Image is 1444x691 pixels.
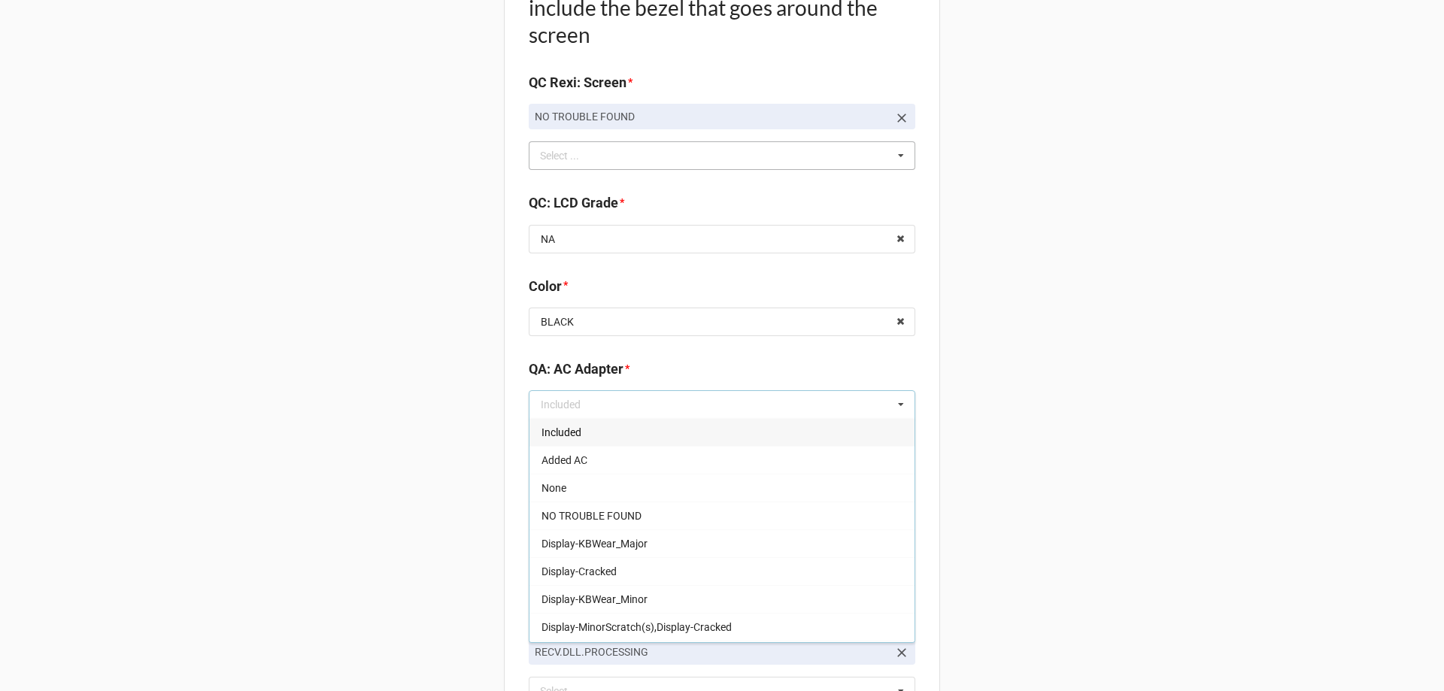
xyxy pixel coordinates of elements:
[541,510,642,522] span: NO TROUBLE FOUND
[541,593,648,605] span: Display-KBWear_Minor
[541,565,617,577] span: Display-Cracked
[541,426,581,438] span: Included
[529,359,623,380] label: QA: AC Adapter
[535,644,888,659] p: RECV.DLL.PROCESSING
[541,454,587,466] span: Added AC
[541,538,648,550] span: Display-KBWear_Major
[541,482,566,494] span: None
[541,234,555,244] div: NA
[529,276,562,297] label: Color
[541,317,574,327] div: BLACK
[541,621,732,633] span: Display-MinorScratch(s),Display-Cracked
[536,147,601,165] div: Select ...
[535,109,888,124] p: NO TROUBLE FOUND
[529,72,626,93] label: QC Rexi: Screen
[529,192,618,214] label: QC: LCD Grade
